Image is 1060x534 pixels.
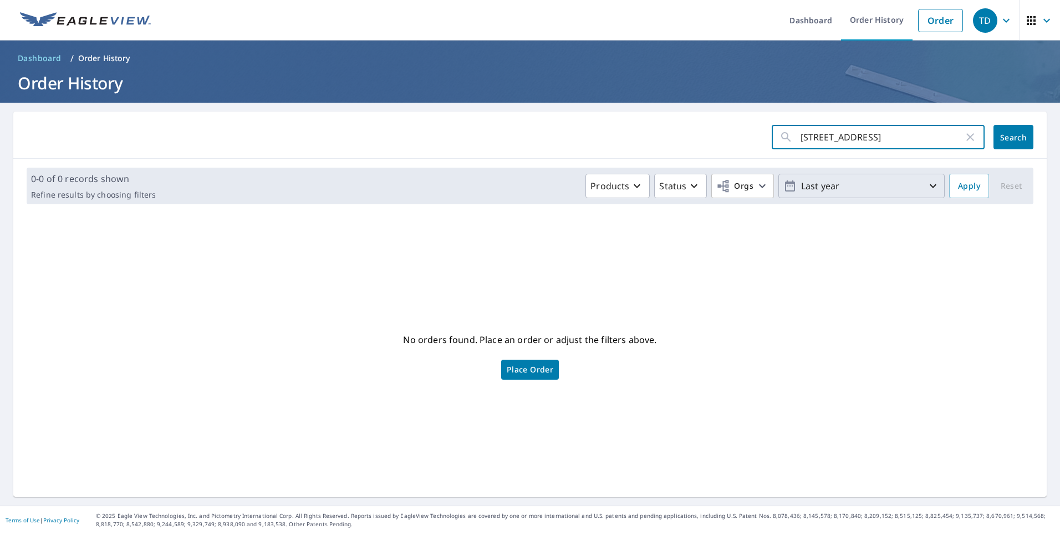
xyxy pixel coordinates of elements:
[6,516,40,524] a: Terms of Use
[993,125,1033,149] button: Search
[13,49,1047,67] nav: breadcrumb
[507,367,553,372] span: Place Order
[973,8,997,33] div: TD
[659,179,686,193] p: Status
[711,174,774,198] button: Orgs
[778,174,945,198] button: Last year
[403,331,656,349] p: No orders found. Place an order or adjust the filters above.
[501,360,559,380] a: Place Order
[31,190,156,200] p: Refine results by choosing filters
[31,172,156,185] p: 0-0 of 0 records shown
[716,179,753,193] span: Orgs
[18,53,62,64] span: Dashboard
[1002,132,1025,143] span: Search
[801,122,964,153] input: Address, Report #, Claim ID, etc.
[6,517,79,523] p: |
[13,49,66,67] a: Dashboard
[918,9,963,32] a: Order
[43,516,79,524] a: Privacy Policy
[70,52,74,65] li: /
[654,174,707,198] button: Status
[585,174,650,198] button: Products
[20,12,151,29] img: EV Logo
[949,174,989,198] button: Apply
[13,72,1047,94] h1: Order History
[590,179,629,193] p: Products
[797,177,926,196] p: Last year
[78,53,130,64] p: Order History
[96,512,1054,528] p: © 2025 Eagle View Technologies, Inc. and Pictometry International Corp. All Rights Reserved. Repo...
[958,179,980,193] span: Apply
